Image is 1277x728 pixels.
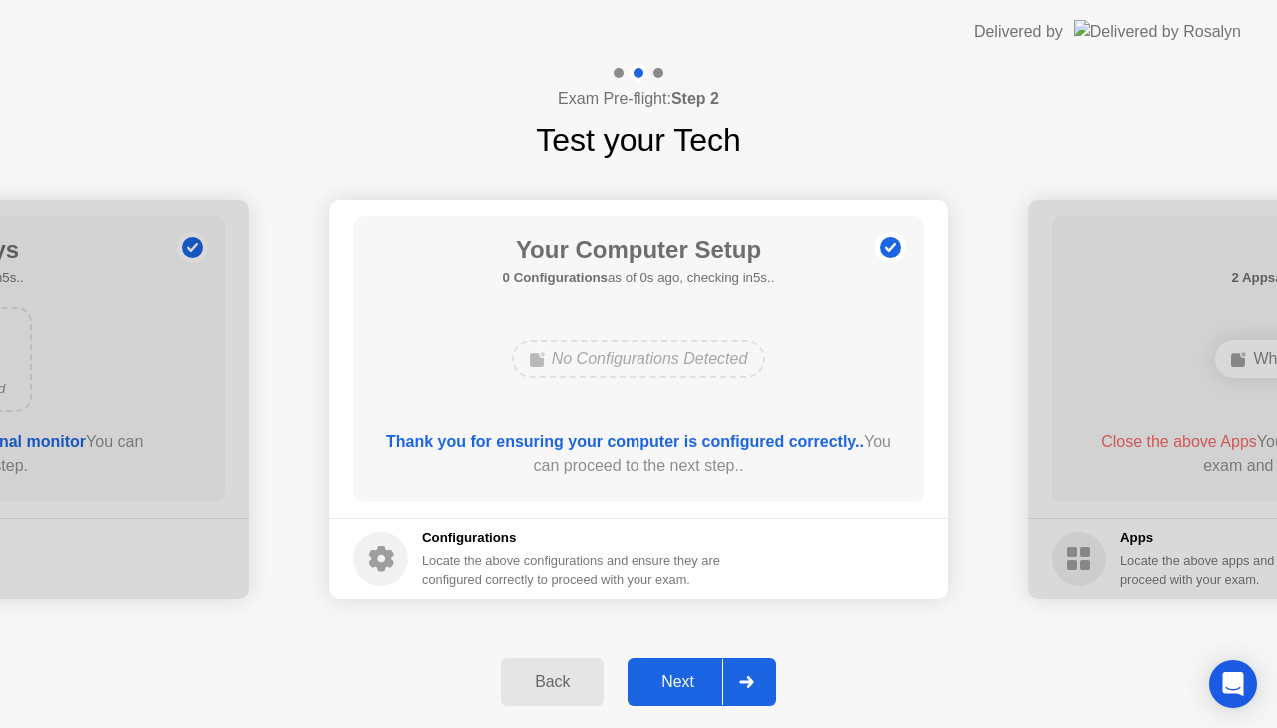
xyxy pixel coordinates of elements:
h4: Exam Pre-flight: [558,87,719,111]
b: Step 2 [671,90,719,107]
img: Delivered by Rosalyn [1074,20,1241,43]
b: Thank you for ensuring your computer is configured correctly.. [386,433,864,450]
button: Next [628,658,776,706]
div: Open Intercom Messenger [1209,660,1257,708]
div: You can proceed to the next step.. [382,430,896,478]
div: Next [634,673,722,691]
button: Back [501,658,604,706]
div: Delivered by [974,20,1063,44]
h5: Configurations [422,528,724,547]
b: 0 Configurations [503,270,608,285]
h5: as of 0s ago, checking in5s.. [503,268,775,288]
div: Back [507,673,598,691]
div: Locate the above configurations and ensure they are configured correctly to proceed with your exam. [422,551,724,589]
h1: Your Computer Setup [503,232,775,268]
h1: Test your Tech [536,116,741,164]
div: No Configurations Detected [512,340,766,378]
